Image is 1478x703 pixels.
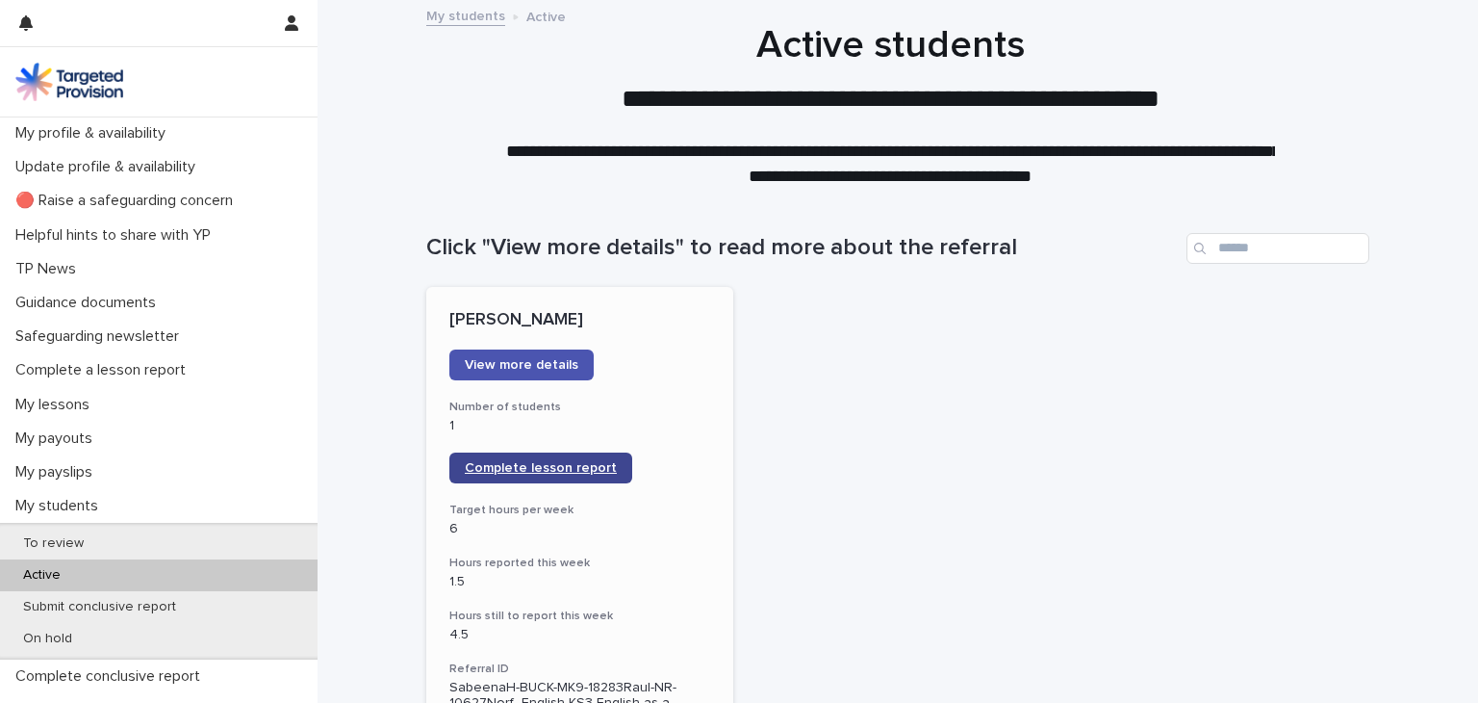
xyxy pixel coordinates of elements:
p: My students [8,497,114,515]
p: My payslips [8,463,108,482]
h3: Hours still to report this week [449,609,710,624]
a: Complete lesson report [449,453,632,483]
p: [PERSON_NAME] [449,310,710,331]
p: On hold [8,631,88,647]
img: M5nRWzHhSzIhMunXDL62 [15,63,123,101]
p: Active [526,5,566,26]
h3: Number of students [449,400,710,415]
p: Safeguarding newsletter [8,327,194,346]
p: My profile & availability [8,124,181,143]
p: 1.5 [449,574,710,590]
p: Guidance documents [8,294,171,312]
p: 4.5 [449,627,710,643]
h3: Hours reported this week [449,556,710,571]
h1: Active students [419,22,1362,68]
h3: Referral ID [449,662,710,677]
p: Submit conclusive report [8,599,191,615]
h3: Target hours per week [449,503,710,518]
input: Search [1186,233,1369,264]
p: Complete conclusive report [8,667,216,686]
p: Update profile & availability [8,158,211,176]
a: View more details [449,350,594,380]
p: To review [8,535,99,552]
a: My students [426,4,505,26]
p: 1 [449,418,710,434]
p: Complete a lesson report [8,361,201,379]
h1: Click "View more details" to read more about the referral [426,234,1179,262]
p: TP News [8,260,91,278]
p: My lessons [8,396,105,414]
span: Complete lesson report [465,461,617,475]
span: View more details [465,358,578,372]
p: 🔴 Raise a safeguarding concern [8,192,248,210]
p: 6 [449,521,710,537]
p: Active [8,567,76,584]
p: My payouts [8,430,108,448]
p: Helpful hints to share with YP [8,226,226,245]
